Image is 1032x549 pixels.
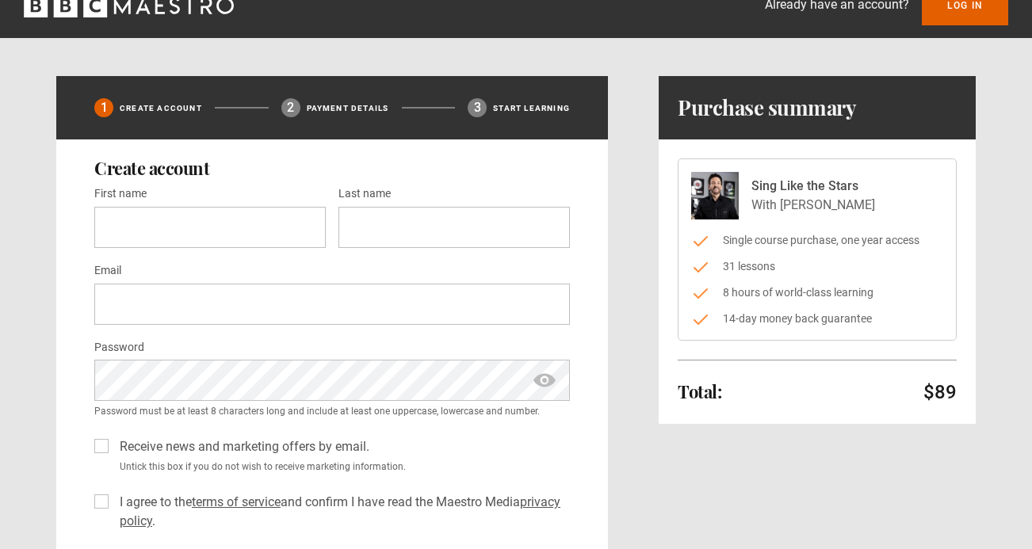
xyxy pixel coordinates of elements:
[751,196,875,215] p: With [PERSON_NAME]
[94,158,570,177] h2: Create account
[192,494,281,509] a: terms of service
[468,98,487,117] div: 3
[94,261,121,280] label: Email
[94,185,147,204] label: First name
[113,493,570,531] label: I agree to the and confirm I have read the Maestro Media .
[691,232,943,249] li: Single course purchase, one year access
[678,382,721,401] h2: Total:
[493,102,570,114] p: Start learning
[532,360,557,401] span: show password
[94,338,144,357] label: Password
[281,98,300,117] div: 2
[691,284,943,301] li: 8 hours of world-class learning
[113,459,570,474] small: Untick this box if you do not wish to receive marketing information.
[751,177,875,196] p: Sing Like the Stars
[94,98,113,117] div: 1
[923,379,957,405] p: $89
[113,437,369,456] label: Receive news and marketing offers by email.
[678,95,856,120] h1: Purchase summary
[691,258,943,275] li: 31 lessons
[307,102,389,114] p: Payment details
[94,404,570,418] small: Password must be at least 8 characters long and include at least one uppercase, lowercase and num...
[691,311,943,327] li: 14-day money back guarantee
[120,102,202,114] p: Create Account
[338,185,391,204] label: Last name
